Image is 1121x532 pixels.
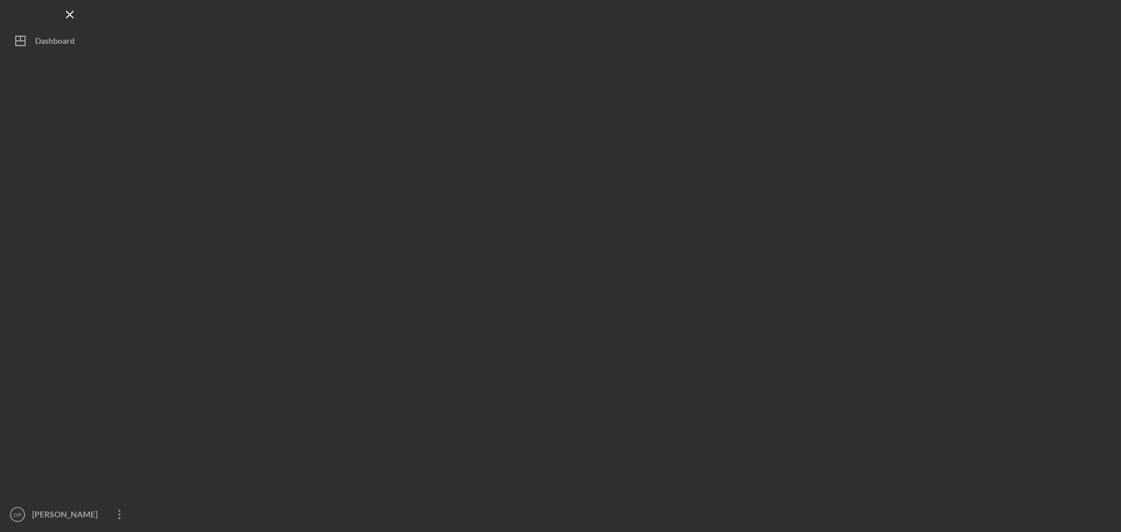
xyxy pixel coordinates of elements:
[6,29,134,53] button: Dashboard
[13,512,22,518] text: DR
[6,503,134,526] button: DR[PERSON_NAME]
[29,503,105,529] div: [PERSON_NAME]
[35,29,75,55] div: Dashboard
